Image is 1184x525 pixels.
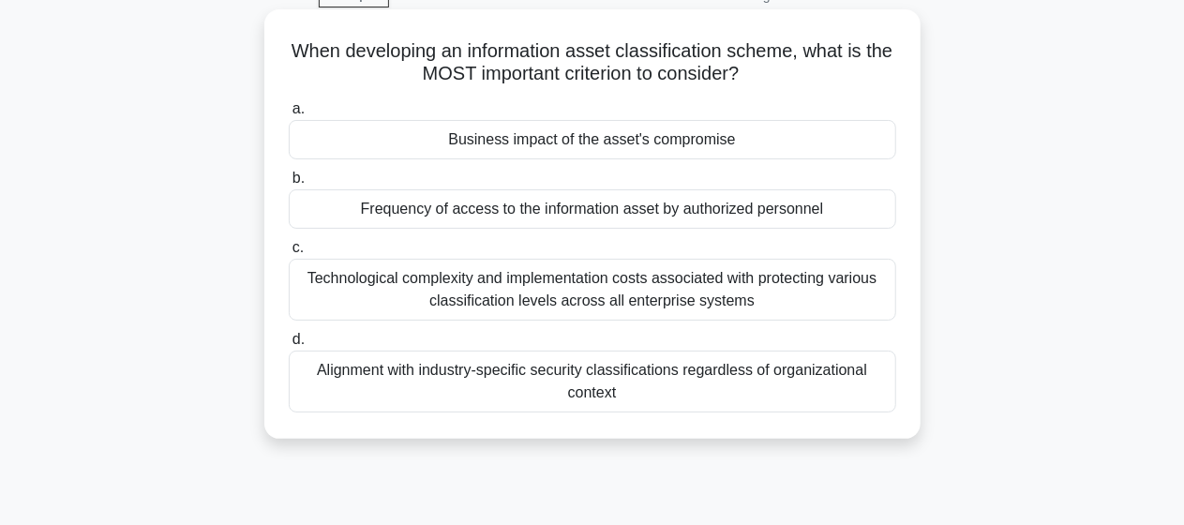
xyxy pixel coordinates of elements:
span: a. [292,100,305,116]
div: Frequency of access to the information asset by authorized personnel [289,189,896,229]
div: Technological complexity and implementation costs associated with protecting various classificati... [289,259,896,321]
span: b. [292,170,305,186]
div: Alignment with industry-specific security classifications regardless of organizational context [289,351,896,412]
span: d. [292,331,305,347]
span: c. [292,239,304,255]
h5: When developing an information asset classification scheme, what is the MOST important criterion ... [287,39,898,86]
div: Business impact of the asset's compromise [289,120,896,159]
